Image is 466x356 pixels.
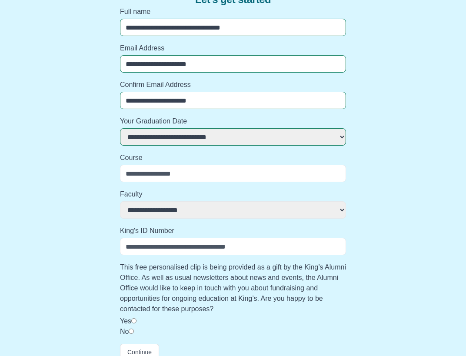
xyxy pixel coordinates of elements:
label: Email Address [120,43,346,53]
label: This free personalised clip is being provided as a gift by the King’s Alumni Office. As well as u... [120,262,346,314]
label: King's ID Number [120,226,346,236]
label: Confirm Email Address [120,80,346,90]
label: Full name [120,7,346,17]
label: Your Graduation Date [120,116,346,126]
label: Faculty [120,189,346,200]
label: No [120,328,129,335]
label: Course [120,153,346,163]
label: Yes [120,317,131,325]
